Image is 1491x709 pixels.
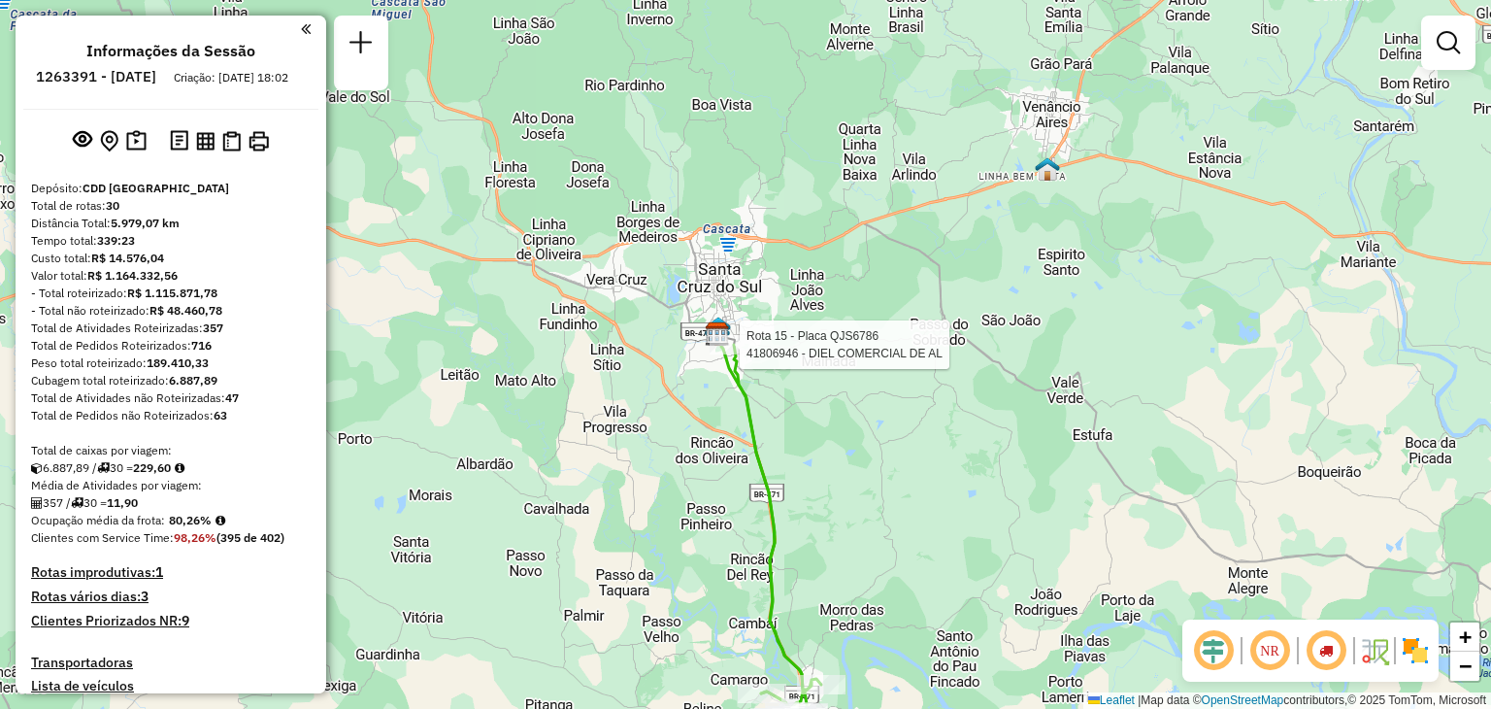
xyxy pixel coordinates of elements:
[31,197,311,215] div: Total de rotas:
[31,655,311,671] h4: Transportadoras
[175,462,184,474] i: Meta Caixas/viagem: 227,95 Diferença: 1,65
[225,390,239,405] strong: 47
[111,216,180,230] strong: 5.979,07 km
[31,497,43,509] i: Total de Atividades
[192,127,218,153] button: Visualizar relatório de Roteirização
[1459,625,1472,649] span: +
[31,459,311,477] div: 6.887,89 / 30 =
[1138,693,1141,707] span: |
[31,442,311,459] div: Total de caixas por viagem:
[169,513,212,527] strong: 80,26%
[216,530,284,545] strong: (395 de 402)
[149,303,222,318] strong: R$ 48.460,78
[1450,623,1479,652] a: Zoom in
[106,198,119,213] strong: 30
[31,477,311,494] div: Média de Atividades por viagem:
[169,373,217,388] strong: 6.887,89
[215,515,225,526] em: Média calculada utilizando a maior ocupação (%Peso ou %Cubagem) de cada rota da sessão. Rotas cro...
[122,126,150,156] button: Painel de Sugestão
[31,267,311,285] div: Valor total:
[166,69,296,86] div: Criação: [DATE] 18:02
[31,564,311,581] h4: Rotas improdutivas:
[97,233,135,248] strong: 339:23
[31,389,311,407] div: Total de Atividades não Roteirizadas:
[31,285,311,302] div: - Total roteirizado:
[1459,654,1472,678] span: −
[1190,627,1237,674] span: Ocultar deslocamento
[31,462,43,474] i: Cubagem total roteirizado
[1083,692,1491,709] div: Map data © contributors,© 2025 TomTom, Microsoft
[191,338,212,353] strong: 716
[1429,23,1468,62] a: Exibir filtros
[1088,693,1135,707] a: Leaflet
[87,268,178,283] strong: R$ 1.164.332,56
[214,408,227,422] strong: 63
[31,372,311,389] div: Cubagem total roteirizado:
[174,530,216,545] strong: 98,26%
[31,180,311,197] div: Depósito:
[141,588,149,605] strong: 3
[706,316,731,341] img: Santa Cruz FAD
[31,250,311,267] div: Custo total:
[71,497,83,509] i: Total de rotas
[31,494,311,512] div: 357 / 30 =
[36,68,156,85] h6: 1263391 - [DATE]
[31,302,311,320] div: - Total não roteirizado:
[127,286,217,300] strong: R$ 1.115.871,78
[1450,652,1479,681] a: Zoom out
[31,589,311,605] h4: Rotas vários dias:
[31,337,311,354] div: Total de Pedidos Roteirizados:
[91,251,164,265] strong: R$ 14.576,04
[301,17,311,40] a: Clique aqui para minimizar o painel
[31,407,311,424] div: Total de Pedidos não Roteirizados:
[133,460,171,475] strong: 229,60
[1202,693,1284,707] a: OpenStreetMap
[97,462,110,474] i: Total de rotas
[1400,635,1431,666] img: Exibir/Ocultar setores
[31,215,311,232] div: Distância Total:
[1246,627,1293,674] span: Ocultar NR
[31,513,165,527] span: Ocupação média da frota:
[31,354,311,372] div: Peso total roteirizado:
[182,612,189,629] strong: 9
[83,181,229,195] strong: CDD [GEOGRAPHIC_DATA]
[1303,627,1349,674] span: Exibir sequencia da rota
[155,563,163,581] strong: 1
[107,495,138,510] strong: 11,90
[31,613,311,629] h4: Clientes Priorizados NR:
[31,678,311,694] h4: Lista de veículos
[86,42,255,60] h4: Informações da Sessão
[31,232,311,250] div: Tempo total:
[203,321,223,335] strong: 357
[69,125,96,156] button: Exibir sessão original
[31,530,174,545] span: Clientes com Service Time:
[96,126,122,156] button: Centralizar mapa no depósito ou ponto de apoio
[147,355,209,370] strong: 189.410,33
[1359,635,1390,666] img: Fluxo de ruas
[166,126,192,156] button: Logs desbloquear sessão
[342,23,381,67] a: Nova sessão e pesquisa
[31,320,311,337] div: Total de Atividades Roteirizadas:
[218,127,245,155] button: Visualizar Romaneio
[245,127,273,155] button: Imprimir Rotas
[705,321,730,347] img: CDD Santa Cruz do Sul
[1035,156,1060,182] img: Venâncio Aires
